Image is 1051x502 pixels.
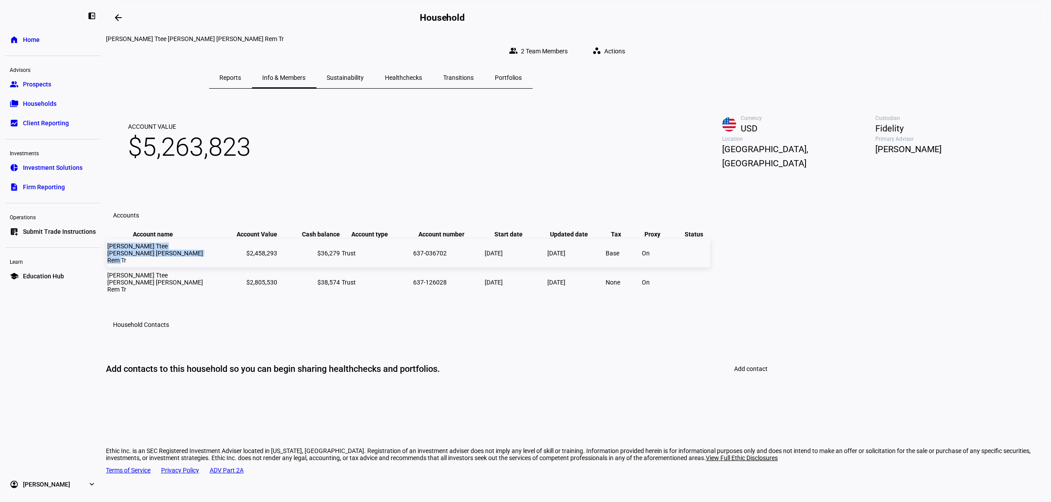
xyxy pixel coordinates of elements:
[521,42,568,60] span: 2 Team Members
[106,467,151,474] a: Terms of Service
[678,231,710,238] span: Status
[342,250,356,257] span: Trust
[5,210,101,223] div: Operations
[327,75,364,81] span: Sustainability
[722,142,876,170] span: [GEOGRAPHIC_DATA], [GEOGRAPHIC_DATA]
[317,250,340,257] span: $36,279
[23,119,69,127] span: Client Reporting
[385,75,422,81] span: Healthchecks
[642,250,650,257] span: On
[10,163,19,172] eth-mat-symbol: pie_chart
[547,268,604,296] td: [DATE]
[161,467,199,474] a: Privacy Policy
[509,46,518,55] mat-icon: group
[113,321,169,328] h3: Household Contacts
[342,279,356,286] span: Trust
[413,279,447,286] span: 637-126028
[494,231,536,238] span: Start date
[5,114,101,132] a: bid_landscapeClient Reporting
[642,279,650,286] span: On
[317,279,340,286] span: $38,574
[106,35,636,42] div: Douglas R Hardy Ttee James Lee Sorenson Char Rem Tr
[10,272,19,281] eth-mat-symbol: school
[352,231,402,238] span: Account type
[606,279,620,286] span: None
[5,255,101,267] div: Learn
[585,42,636,60] button: Actions
[128,131,251,163] span: $5,263,823
[128,123,251,131] span: Account Value
[113,12,124,23] mat-icon: arrow_backwards
[220,75,241,81] span: Reports
[876,142,1029,156] span: [PERSON_NAME]
[644,231,674,238] span: Proxy
[5,63,101,75] div: Advisors
[10,119,19,127] eth-mat-symbol: bid_landscape
[495,75,522,81] span: Portfolios
[23,163,83,172] span: Investment Solutions
[606,250,619,257] span: Base
[106,363,440,375] div: Add contacts to this household so you can begin sharing healthchecks and portfolios.
[734,365,768,372] span: Add contact
[876,115,1029,121] span: Custodian
[23,99,57,108] span: Households
[723,360,778,378] button: Add contact
[107,272,203,293] span: [PERSON_NAME] Ttee [PERSON_NAME] [PERSON_NAME] Rem Tr
[10,183,19,191] eth-mat-symbol: description
[23,227,96,236] span: Submit Trade Instructions
[10,480,19,489] eth-mat-symbol: account_circle
[420,12,465,23] h2: Household
[113,212,139,219] eth-data-table-title: Accounts
[23,183,65,191] span: Firm Reporting
[246,279,277,286] span: $2,805,530
[592,46,601,55] mat-icon: workspaces
[133,231,187,238] span: Account name
[706,454,778,461] span: View Full Ethic Disclosures
[23,272,64,281] span: Education Hub
[502,42,578,60] button: 2 Team Members
[611,231,635,238] span: Tax
[23,480,70,489] span: [PERSON_NAME]
[741,121,876,135] span: USD
[106,447,1051,461] div: Ethic Inc. is an SEC Registered Investment Adviser located in [US_STATE], [GEOGRAPHIC_DATA]. Regi...
[10,80,19,89] eth-mat-symbol: group
[444,75,474,81] span: Transitions
[484,268,546,296] td: [DATE]
[210,467,244,474] a: ADV Part 2A
[418,231,478,238] span: Account number
[876,136,1029,142] span: Primary Advisor
[604,42,625,60] span: Actions
[87,11,96,20] eth-mat-symbol: left_panel_close
[23,35,40,44] span: Home
[10,35,19,44] eth-mat-symbol: home
[223,231,277,238] span: Account Value
[741,115,876,121] span: Currency
[5,75,101,93] a: groupProspects
[10,99,19,108] eth-mat-symbol: folder_copy
[289,231,340,238] span: Cash balance
[876,121,1029,135] span: Fidelity
[5,31,101,49] a: homeHome
[107,243,203,264] span: [PERSON_NAME] Ttee [PERSON_NAME] [PERSON_NAME] Rem Tr
[23,80,51,89] span: Prospects
[722,136,876,142] span: Location
[263,75,306,81] span: Info & Members
[246,250,277,257] span: $2,458,293
[484,239,546,267] td: [DATE]
[5,159,101,176] a: pie_chartInvestment Solutions
[87,480,96,489] eth-mat-symbol: expand_more
[413,250,447,257] span: 637-036702
[550,231,601,238] span: Updated date
[547,239,604,267] td: [DATE]
[578,42,636,60] eth-quick-actions: Actions
[5,178,101,196] a: descriptionFirm Reporting
[5,95,101,112] a: folder_copyHouseholds
[5,146,101,159] div: Investments
[10,227,19,236] eth-mat-symbol: list_alt_add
